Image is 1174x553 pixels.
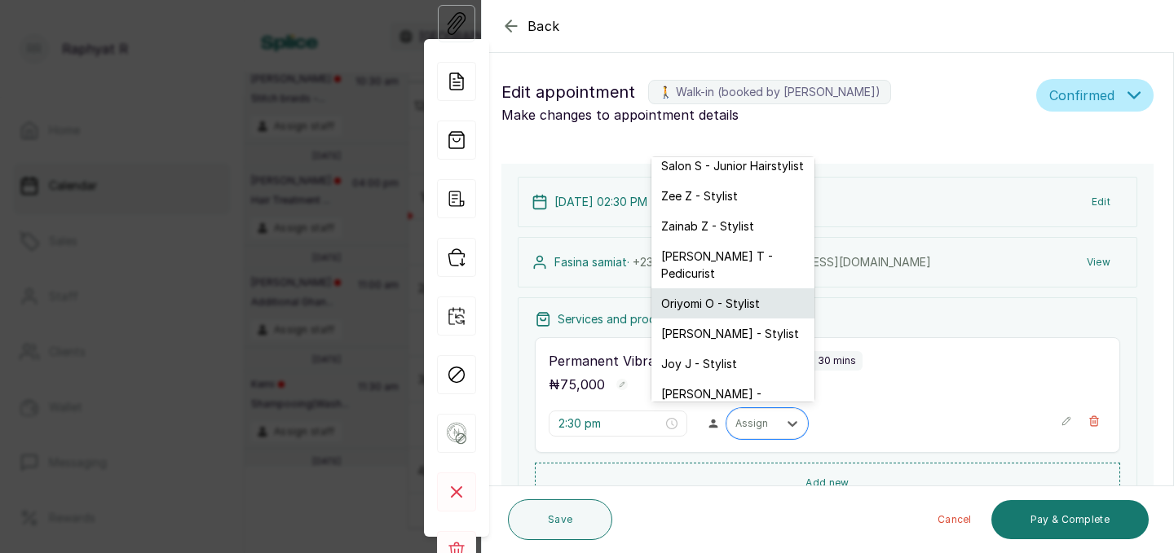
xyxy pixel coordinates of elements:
button: Edit [1079,187,1123,217]
span: 75,000 [560,376,605,393]
span: Confirmed [1049,86,1114,105]
button: View [1074,248,1123,277]
p: Fasina samiat · [554,254,931,270]
button: Add new [535,463,1120,503]
label: 🚶 Walk-in (booked by [PERSON_NAME]) [648,80,891,104]
button: Pay & Complete [991,500,1149,539]
span: Edit appointment [501,79,635,105]
div: Oriyomi O - Stylist [651,288,814,318]
span: +234 9068460336 | [EMAIL_ADDRESS][DOMAIN_NAME] [633,255,931,269]
div: [PERSON_NAME] T - Pedicurist [651,241,814,288]
p: Make changes to appointment details [501,105,1030,125]
button: Back [501,16,560,36]
div: [PERSON_NAME] - Hairstylist [651,379,814,426]
button: Save [508,499,612,540]
button: Confirmed [1036,79,1154,112]
p: Services and products included [558,311,729,327]
p: ₦ [549,375,605,394]
div: Salon S - Junior Hairstylist [651,151,814,181]
span: Back [527,16,560,36]
div: [PERSON_NAME] - Stylist [651,318,814,349]
p: [DATE] 02:30 PM [554,194,647,210]
input: Select time [558,415,663,432]
p: Permanent Vibrant Color ( Extra) [549,351,760,371]
div: Zee Z - Stylist [651,181,814,211]
p: 9 hour(s) 30 mins [773,354,856,367]
div: Joy J - Stylist [651,349,814,379]
div: Zainab Z - Stylist [651,211,814,241]
button: Cancel [925,500,985,539]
